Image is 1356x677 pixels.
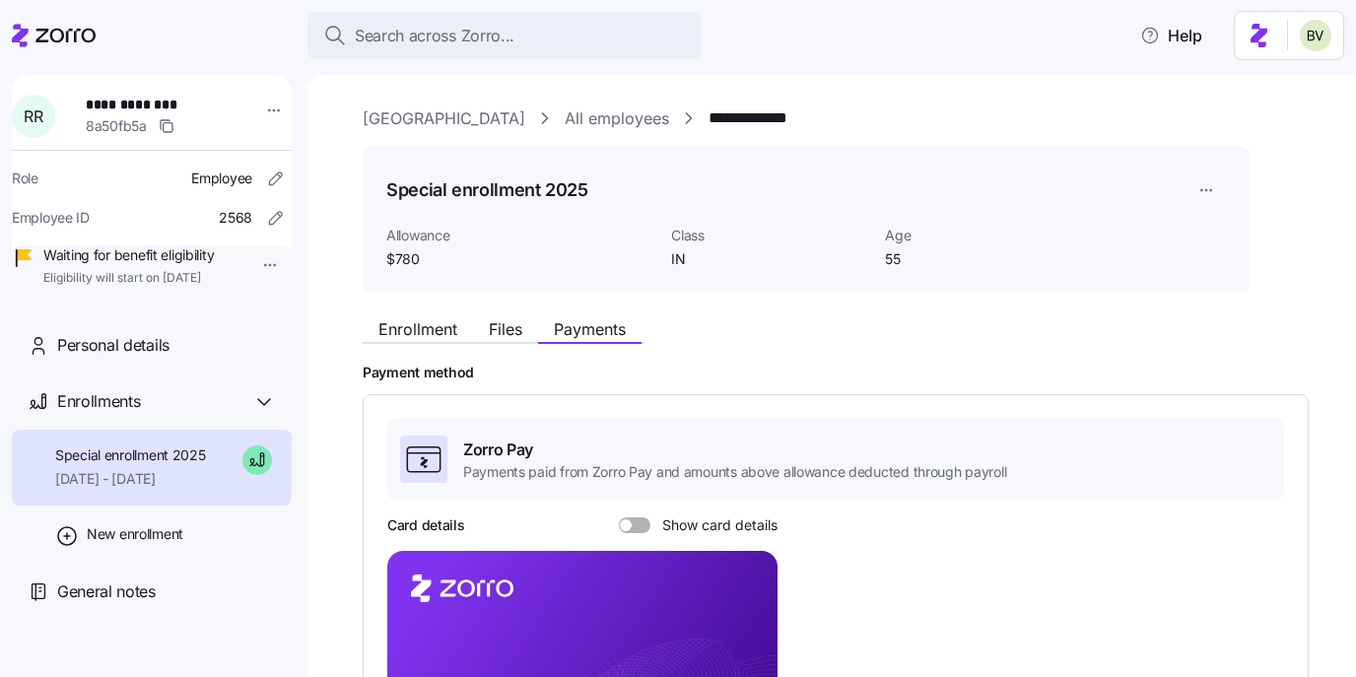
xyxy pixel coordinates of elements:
button: Help [1124,16,1218,55]
span: Employee ID [12,208,90,228]
a: [GEOGRAPHIC_DATA] [363,106,525,131]
span: Payments paid from Zorro Pay and amounts above allowance deducted through payroll [463,462,1006,482]
span: Age [885,226,1083,245]
span: Class [671,226,869,245]
button: Search across Zorro... [307,12,702,59]
span: Role [12,169,38,188]
span: Payments [554,321,626,337]
span: Waiting for benefit eligibility [43,245,214,265]
span: Enrollment [378,321,457,337]
span: Eligibility will start on [DATE] [43,270,214,287]
span: Show card details [650,517,778,533]
span: R R [24,108,42,124]
h2: Payment method [363,364,1328,382]
span: Search across Zorro... [355,24,514,48]
span: Allowance [386,226,655,245]
span: Help [1140,24,1202,47]
span: Enrollments [57,389,140,414]
span: General notes [57,579,156,604]
span: Special enrollment 2025 [55,445,206,465]
h1: Special enrollment 2025 [386,177,588,202]
a: All employees [565,106,669,131]
span: Personal details [57,333,169,358]
span: [DATE] - [DATE] [55,469,206,489]
img: 676487ef2089eb4995defdc85707b4f5 [1300,20,1331,51]
span: Employee [191,169,252,188]
span: 55 [885,249,1083,269]
span: New enrollment [87,524,183,544]
span: IN [671,249,869,269]
span: 8a50fb5a [86,116,147,136]
span: 2568 [219,208,252,228]
span: Zorro Pay [463,438,1006,462]
span: $780 [386,249,655,269]
h3: Card details [387,515,465,535]
span: Files [489,321,522,337]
